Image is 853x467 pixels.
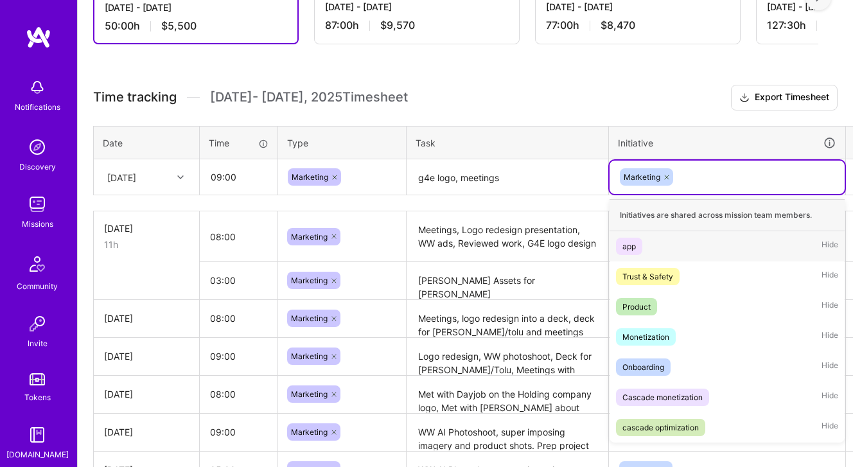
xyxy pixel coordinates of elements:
span: Hide [822,268,838,285]
div: Cascade monetization [622,391,703,404]
span: Time tracking [93,89,177,105]
img: Invite [24,311,50,337]
textarea: Met with Dayjob on the Holding company logo, Met with [PERSON_NAME] about discussions around new ... [408,377,607,412]
input: HH:MM [200,377,277,411]
div: [DATE] [104,312,189,325]
img: logo [26,26,51,49]
img: teamwork [24,191,50,217]
textarea: Logo redesign, WW photoshoot, Deck for [PERSON_NAME]/Tolu, Meetings with product [408,339,607,374]
div: Onboarding [622,360,664,374]
input: HH:MM [200,339,277,373]
div: 77:00 h [546,19,730,32]
div: 50:00 h [105,19,287,33]
img: tokens [30,373,45,385]
textarea: g4e logo, meetings [408,161,607,195]
div: [DATE] [104,222,189,235]
span: Hide [822,358,838,376]
span: Marketing [624,172,660,182]
div: Invite [28,337,48,350]
span: Hide [822,298,838,315]
textarea: [PERSON_NAME] Assets for [PERSON_NAME] [408,263,607,299]
span: $5,500 [161,19,197,33]
div: [DOMAIN_NAME] [6,448,69,461]
span: Marketing [291,351,328,361]
span: Marketing [291,276,328,285]
span: Marketing [291,427,328,437]
span: $9,570 [380,19,415,32]
textarea: WW AI Photoshoot, super imposing imagery and product shots. Prep project for ad sales year long p... [408,415,607,450]
div: [DATE] [104,387,189,401]
input: HH:MM [200,160,277,194]
span: Marketing [292,172,328,182]
img: Community [22,249,53,279]
textarea: Meetings, logo redesign into a deck, deck for [PERSON_NAME]/tolu and meetings for marketing team [408,301,607,337]
th: Type [278,126,407,159]
div: [DATE] - [DATE] [105,1,287,14]
div: [DATE] [107,170,136,184]
input: HH:MM [200,220,277,254]
input: HH:MM [200,301,277,335]
div: [DATE] [104,425,189,439]
div: 11h [104,238,189,251]
span: Hide [822,328,838,346]
span: Marketing [291,232,328,242]
span: Hide [822,419,838,436]
span: $8,470 [601,19,635,32]
textarea: Meetings, Logo redesign presentation, WW ads, Reviewed work, G4E logo design [408,213,607,261]
img: guide book [24,422,50,448]
input: HH:MM [200,263,277,297]
th: Date [94,126,200,159]
div: Missions [22,217,53,231]
div: Time [209,136,268,150]
th: Task [407,126,609,159]
div: Notifications [15,100,60,114]
span: Hide [822,389,838,406]
div: Initiative [618,136,836,150]
div: cascade optimization [622,421,699,434]
button: Export Timesheet [731,85,838,110]
div: Monetization [622,330,669,344]
div: Initiatives are shared across mission team members. [610,199,845,231]
div: Product [622,300,651,313]
div: Community [17,279,58,293]
div: [DATE] [104,349,189,363]
span: Marketing [291,313,328,323]
span: Hide [822,238,838,255]
i: icon Chevron [177,174,184,181]
img: bell [24,75,50,100]
i: icon Download [739,91,750,105]
span: [DATE] - [DATE] , 2025 Timesheet [210,89,408,105]
img: discovery [24,134,50,160]
div: app [622,240,636,253]
input: HH:MM [200,415,277,449]
span: Marketing [291,389,328,399]
div: Tokens [24,391,51,404]
div: Trust & Safety [622,270,673,283]
div: Discovery [19,160,56,173]
div: 87:00 h [325,19,509,32]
